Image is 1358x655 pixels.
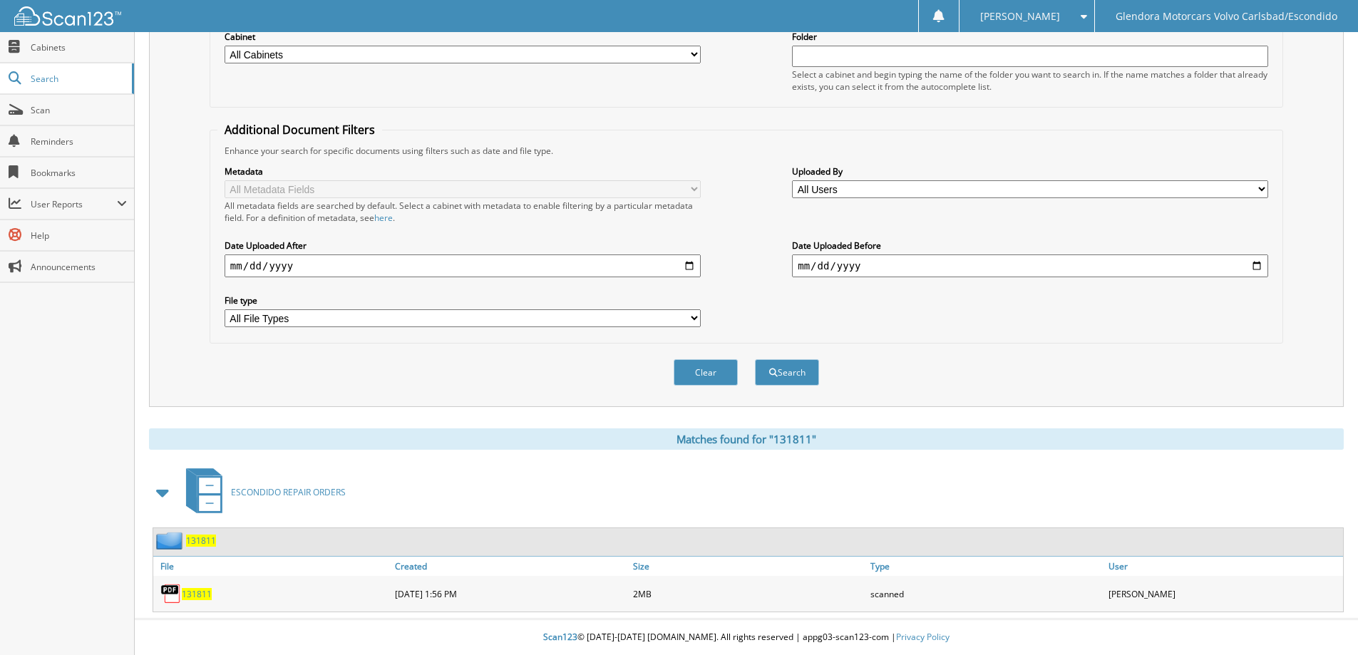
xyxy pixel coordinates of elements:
[792,254,1268,277] input: end
[980,12,1060,21] span: [PERSON_NAME]
[217,145,1275,157] div: Enhance your search for specific documents using filters such as date and file type.
[1287,587,1358,655] iframe: Chat Widget
[153,557,391,576] a: File
[156,532,186,550] img: folder2.png
[896,631,950,643] a: Privacy Policy
[225,31,701,43] label: Cabinet
[186,535,216,547] a: 131811
[674,359,738,386] button: Clear
[225,294,701,306] label: File type
[391,557,629,576] a: Created
[792,165,1268,177] label: Uploaded By
[755,359,819,386] button: Search
[225,254,701,277] input: start
[31,135,127,148] span: Reminders
[160,583,182,604] img: PDF.png
[31,104,127,116] span: Scan
[792,31,1268,43] label: Folder
[31,229,127,242] span: Help
[217,122,382,138] legend: Additional Document Filters
[225,239,701,252] label: Date Uploaded After
[374,212,393,224] a: here
[31,167,127,179] span: Bookmarks
[629,557,868,576] a: Size
[31,261,127,273] span: Announcements
[231,486,346,498] span: ESCONDIDO REPAIR ORDERS
[135,620,1358,655] div: © [DATE]-[DATE] [DOMAIN_NAME]. All rights reserved | appg03-scan123-com |
[1105,579,1343,608] div: [PERSON_NAME]
[1105,557,1343,576] a: User
[31,198,117,210] span: User Reports
[391,579,629,608] div: [DATE] 1:56 PM
[31,73,125,85] span: Search
[14,6,121,26] img: scan123-logo-white.svg
[31,41,127,53] span: Cabinets
[149,428,1344,450] div: Matches found for "131811"
[867,557,1105,576] a: Type
[792,239,1268,252] label: Date Uploaded Before
[867,579,1105,608] div: scanned
[1116,12,1337,21] span: Glendora Motorcars Volvo Carlsbad/Escondido
[225,200,701,224] div: All metadata fields are searched by default. Select a cabinet with metadata to enable filtering b...
[178,464,346,520] a: ESCONDIDO REPAIR ORDERS
[543,631,577,643] span: Scan123
[629,579,868,608] div: 2MB
[182,588,212,600] a: 131811
[225,165,701,177] label: Metadata
[792,68,1268,93] div: Select a cabinet and begin typing the name of the folder you want to search in. If the name match...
